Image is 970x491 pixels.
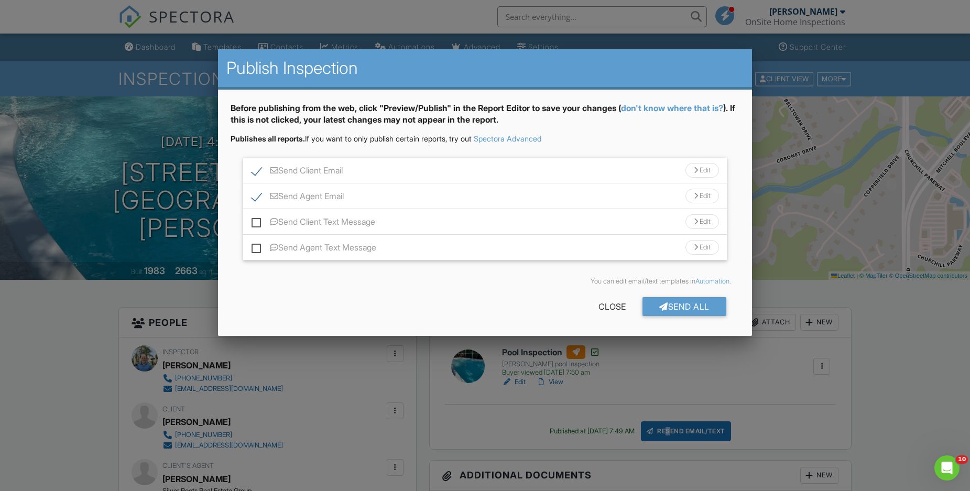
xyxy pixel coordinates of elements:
[252,217,375,230] label: Send Client Text Message
[252,191,344,204] label: Send Agent Email
[474,134,541,143] a: Spectora Advanced
[582,297,642,316] div: Close
[685,240,719,255] div: Edit
[252,166,343,179] label: Send Client Email
[956,455,968,464] span: 10
[226,58,743,79] h2: Publish Inspection
[685,189,719,203] div: Edit
[239,277,731,286] div: You can edit email/text templates in .
[231,134,472,143] span: If you want to only publish certain reports, try out
[685,214,719,229] div: Edit
[252,243,376,256] label: Send Agent Text Message
[231,102,739,134] div: Before publishing from the web, click "Preview/Publish" in the Report Editor to save your changes...
[695,277,729,285] a: Automation
[621,103,723,113] a: don't know where that is?
[685,163,719,178] div: Edit
[642,297,726,316] div: Send All
[231,134,305,143] strong: Publishes all reports.
[934,455,960,481] iframe: Intercom live chat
